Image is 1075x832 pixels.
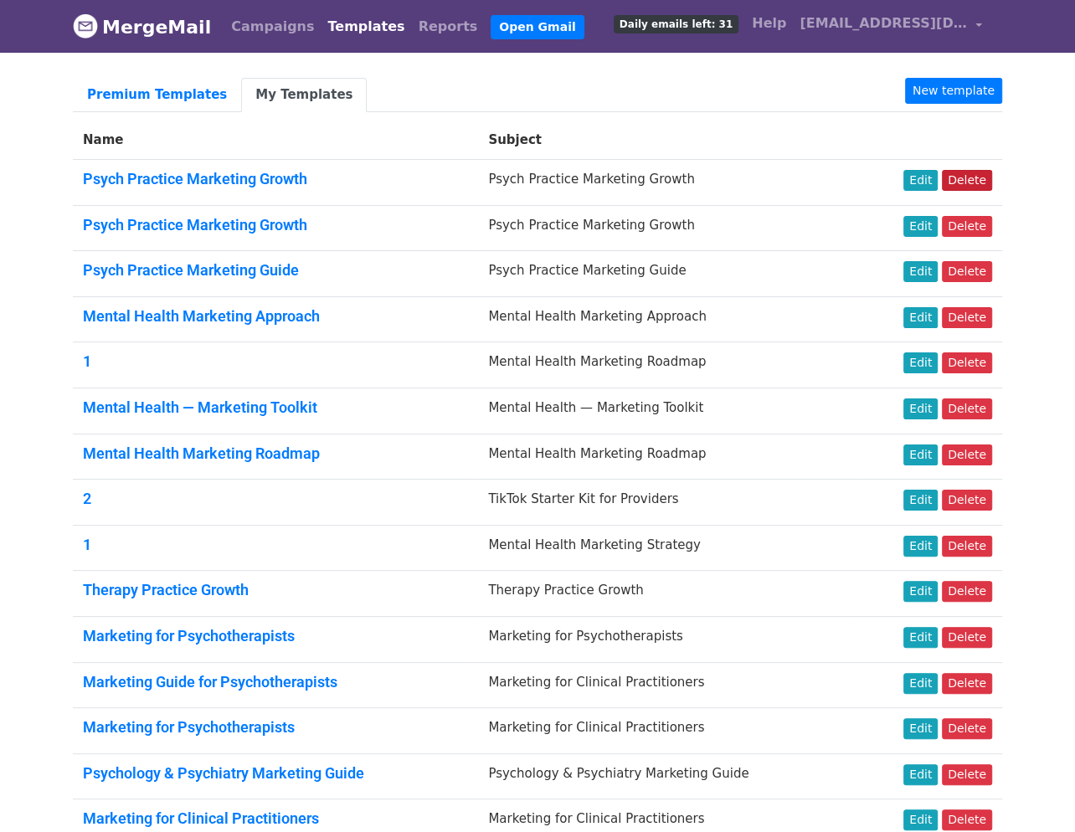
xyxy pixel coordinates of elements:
[83,261,299,279] a: Psych Practice Marketing Guide
[903,490,938,511] a: Edit
[903,261,938,282] a: Edit
[478,296,856,342] td: Mental Health Marketing Approach
[478,616,856,662] td: Marketing for Psychotherapists
[478,662,856,708] td: Marketing for Clinical Practitioners
[903,809,938,830] a: Edit
[942,261,992,282] a: Delete
[991,752,1075,832] iframe: Chat Widget
[83,718,295,736] a: Marketing for Psychotherapists
[83,398,317,416] a: Mental Health — Marketing Toolkit
[83,490,91,507] a: 2
[491,15,584,39] a: Open Gmail
[73,121,478,160] th: Name
[903,718,938,739] a: Edit
[83,627,295,645] a: Marketing for Psychotherapists
[83,444,320,462] a: Mental Health Marketing Roadmap
[83,673,337,691] a: Marketing Guide for Psychotherapists
[942,170,992,191] a: Delete
[83,307,320,325] a: Mental Health Marketing Approach
[83,581,249,598] a: Therapy Practice Growth
[942,581,992,602] a: Delete
[478,525,856,571] td: Mental Health Marketing Strategy
[903,216,938,237] a: Edit
[83,352,91,370] a: 1
[903,352,938,373] a: Edit
[83,216,307,234] a: Psych Practice Marketing Growth
[942,307,992,328] a: Delete
[478,160,856,206] td: Psych Practice Marketing Growth
[607,7,745,40] a: Daily emails left: 31
[903,627,938,648] a: Edit
[83,536,91,553] a: 1
[942,673,992,694] a: Delete
[83,764,364,782] a: Psychology & Psychiatry Marketing Guide
[903,764,938,785] a: Edit
[793,7,989,46] a: [EMAIL_ADDRESS][DOMAIN_NAME]
[905,78,1002,104] a: New template
[478,342,856,388] td: Mental Health Marketing Roadmap
[224,10,321,44] a: Campaigns
[903,581,938,602] a: Edit
[478,753,856,799] td: Psychology & Psychiatry Marketing Guide
[800,13,967,33] span: [EMAIL_ADDRESS][DOMAIN_NAME]
[942,764,992,785] a: Delete
[745,7,793,40] a: Help
[942,490,992,511] a: Delete
[903,444,938,465] a: Edit
[903,673,938,694] a: Edit
[942,444,992,465] a: Delete
[903,398,938,419] a: Edit
[903,536,938,557] a: Edit
[73,13,98,39] img: MergeMail logo
[412,10,485,44] a: Reports
[903,307,938,328] a: Edit
[73,9,211,44] a: MergeMail
[942,398,992,419] a: Delete
[73,78,241,112] a: Premium Templates
[478,571,856,617] td: Therapy Practice Growth
[478,205,856,251] td: Psych Practice Marketing Growth
[942,718,992,739] a: Delete
[478,480,856,526] td: TikTok Starter Kit for Providers
[478,251,856,297] td: Psych Practice Marketing Guide
[942,352,992,373] a: Delete
[478,708,856,754] td: Marketing for Clinical Practitioners
[942,627,992,648] a: Delete
[614,15,738,33] span: Daily emails left: 31
[241,78,367,112] a: My Templates
[478,434,856,480] td: Mental Health Marketing Roadmap
[321,10,411,44] a: Templates
[942,809,992,830] a: Delete
[478,121,856,160] th: Subject
[903,170,938,191] a: Edit
[83,809,319,827] a: Marketing for Clinical Practitioners
[83,170,307,187] a: Psych Practice Marketing Growth
[478,388,856,434] td: Mental Health — Marketing Toolkit
[942,216,992,237] a: Delete
[942,536,992,557] a: Delete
